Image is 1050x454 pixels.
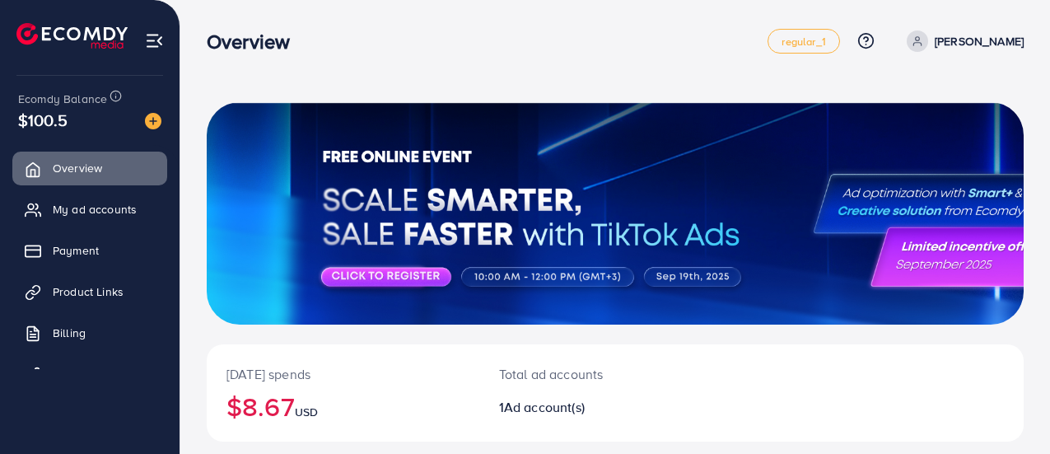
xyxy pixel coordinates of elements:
[782,36,825,47] span: regular_1
[499,364,664,384] p: Total ad accounts
[53,201,137,218] span: My ad accounts
[226,391,460,422] h2: $8.67
[900,30,1024,52] a: [PERSON_NAME]
[207,30,303,54] h3: Overview
[768,29,839,54] a: regular_1
[53,325,86,341] span: Billing
[12,275,167,308] a: Product Links
[145,31,164,50] img: menu
[12,152,167,185] a: Overview
[145,113,161,129] img: image
[12,234,167,267] a: Payment
[295,404,318,420] span: USD
[12,193,167,226] a: My ad accounts
[53,283,124,300] span: Product Links
[12,358,167,391] a: Affiliate Program
[12,316,167,349] a: Billing
[504,398,585,416] span: Ad account(s)
[18,91,107,107] span: Ecomdy Balance
[499,400,664,415] h2: 1
[226,364,460,384] p: [DATE] spends
[16,23,128,49] img: logo
[935,31,1024,51] p: [PERSON_NAME]
[18,108,68,132] span: $100.5
[53,366,141,382] span: Affiliate Program
[53,242,99,259] span: Payment
[53,160,102,176] span: Overview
